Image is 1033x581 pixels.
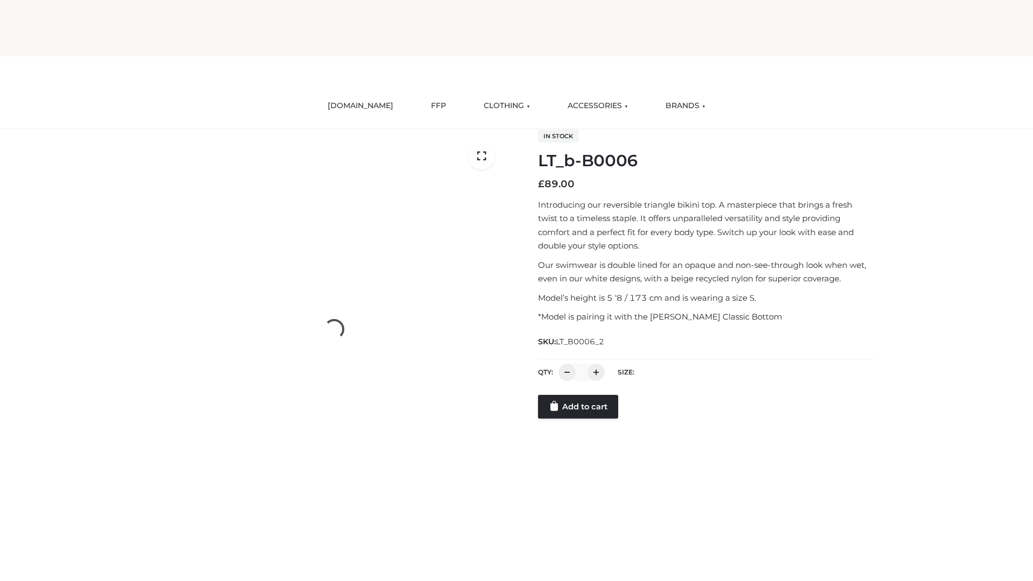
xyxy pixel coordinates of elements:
h1: LT_b-B0006 [538,151,873,171]
a: [DOMAIN_NAME] [320,94,401,118]
a: BRANDS [657,94,713,118]
label: QTY: [538,368,553,376]
span: LT_B0006_2 [556,337,604,346]
p: Our swimwear is double lined for an opaque and non-see-through look when wet, even in our white d... [538,258,873,286]
p: *Model is pairing it with the [PERSON_NAME] Classic Bottom [538,310,873,324]
span: £ [538,178,544,190]
a: CLOTHING [476,94,538,118]
label: Size: [618,368,634,376]
p: Model’s height is 5 ‘8 / 173 cm and is wearing a size S. [538,291,873,305]
span: SKU: [538,335,605,348]
bdi: 89.00 [538,178,575,190]
a: FFP [423,94,454,118]
a: ACCESSORIES [560,94,636,118]
p: Introducing our reversible triangle bikini top. A masterpiece that brings a fresh twist to a time... [538,198,873,253]
a: Add to cart [538,395,618,419]
span: In stock [538,130,578,143]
